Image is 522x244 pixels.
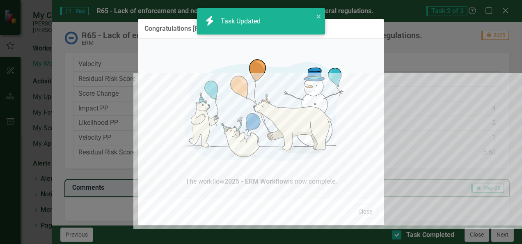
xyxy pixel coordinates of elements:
[224,177,288,185] strong: 2025 - ERM Workflow
[316,12,322,21] button: close
[144,177,378,186] span: The workflow is now complete.
[353,205,378,219] button: Close
[144,25,305,32] div: Congratulations [PERSON_NAME] (Human Resources)!
[168,45,354,177] img: Congratulations
[221,17,263,26] div: Task Updated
